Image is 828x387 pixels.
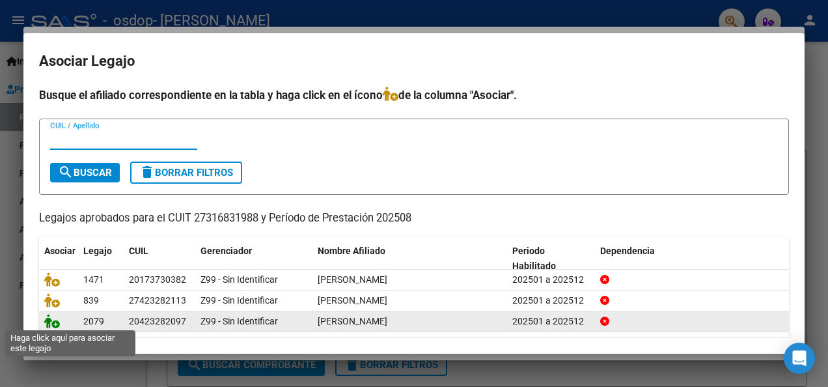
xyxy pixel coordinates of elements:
span: 2079 [83,316,104,326]
datatable-header-cell: Asociar [39,237,78,280]
button: Borrar Filtros [130,162,242,184]
p: Legajos aprobados para el CUIT 27316831988 y Período de Prestación 202508 [39,210,789,227]
span: Z99 - Sin Identificar [200,316,278,326]
span: Asociar [44,246,76,256]
span: Buscar [58,167,112,179]
span: Periodo Habilitado [512,246,556,271]
span: Dependencia [600,246,655,256]
datatable-header-cell: Legajo [78,237,124,280]
div: 20173730382 [129,272,186,287]
div: 202501 a 202512 [512,293,590,308]
h4: Busque el afiliado correspondiente en la tabla y haga click en el ícono de la columna "Asociar". [39,87,789,104]
span: 839 [83,295,99,306]
span: Gerenciador [200,246,252,256]
div: Open Intercom Messenger [784,343,815,374]
div: 202501 a 202512 [512,272,590,287]
div: 3 registros [39,337,789,370]
span: Legajo [83,246,112,256]
button: Buscar [50,163,120,182]
h2: Asociar Legajo [39,49,789,74]
span: LOPEZ MARTINIANO [318,316,387,326]
mat-icon: delete [139,164,155,180]
span: Nombre Afiliado [318,246,385,256]
span: LOPEZ CATALINA [318,295,387,306]
span: Borrar Filtros [139,167,233,179]
datatable-header-cell: Gerenciador [195,237,312,280]
datatable-header-cell: Nombre Afiliado [312,237,507,280]
span: CUIL [129,246,148,256]
datatable-header-cell: Dependencia [595,237,790,280]
div: 27423282113 [129,293,186,308]
datatable-header-cell: CUIL [124,237,195,280]
div: 202501 a 202512 [512,314,590,329]
span: Z99 - Sin Identificar [200,274,278,285]
span: 1471 [83,274,104,285]
div: 20423282097 [129,314,186,329]
mat-icon: search [58,164,74,180]
datatable-header-cell: Periodo Habilitado [507,237,595,280]
span: Z99 - Sin Identificar [200,295,278,306]
span: SINICICH SERGIO PABLO [318,274,387,285]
